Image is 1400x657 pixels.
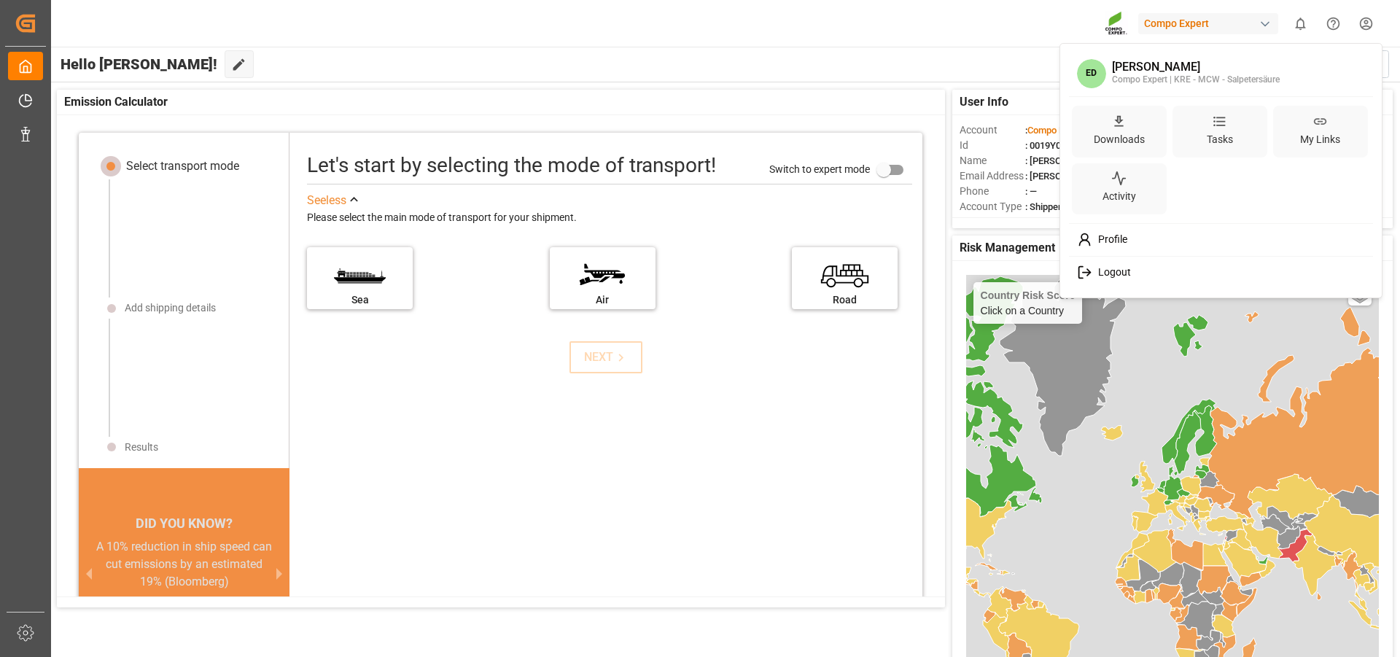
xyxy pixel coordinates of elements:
[1297,129,1343,150] div: My Links
[1112,74,1280,87] div: Compo Expert | KRE - MCW - Salpetersäure
[981,289,1076,301] h4: Country Risk Score
[1092,266,1131,279] span: Logout
[1112,61,1280,74] div: [PERSON_NAME]
[1100,186,1139,207] div: Activity
[1092,233,1127,246] span: Profile
[981,289,1076,316] div: Click on a Country
[1204,129,1236,150] div: Tasks
[1077,59,1106,88] span: ED
[1091,129,1148,150] div: Downloads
